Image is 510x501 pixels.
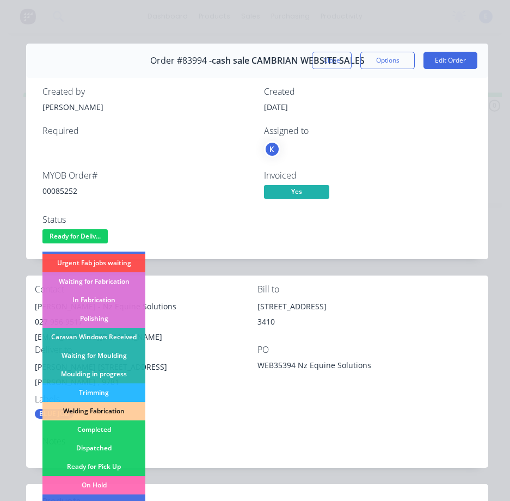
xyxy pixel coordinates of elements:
div: Caravan Windows Received [42,328,145,346]
div: Contact [35,284,257,295]
div: Status [42,215,251,225]
span: cash sale CAMBRIAN WEBSITE SALES [212,56,365,66]
div: Ready for Pick Up [42,457,145,476]
div: BLUE JOB [35,409,73,419]
div: Bill to [257,284,480,295]
div: [PERSON_NAME] [STREET_ADDRESS][PERSON_NAME] , 9781 [35,359,257,394]
div: WEB35394 Nz Equine Solutions [257,359,394,375]
div: [EMAIL_ADDRESS][DOMAIN_NAME] [35,329,257,345]
div: Waiting for Moulding [42,346,145,365]
div: Created by [42,87,251,97]
div: PO [257,345,480,355]
button: K [264,141,280,157]
div: 027 956 9517 [35,314,257,329]
div: [PERSON_NAME] [STREET_ADDRESS] [35,359,257,375]
div: Polishing [42,309,145,328]
div: Completed [42,420,145,439]
div: Waiting for Fabrication [42,272,145,291]
div: Notes [42,436,472,447]
div: Invoiced [264,170,472,181]
div: Assigned to [264,126,472,136]
div: Urgent Fab jobs waiting [42,254,145,272]
div: 00085252 [42,185,251,197]
span: Yes [264,185,329,199]
div: On Hold [42,476,145,494]
div: Welding Fabrication [42,402,145,420]
div: Moulding in progress [42,365,145,383]
span: [DATE] [264,102,288,112]
div: In Fabrication [42,291,145,309]
div: 3410 [257,314,480,329]
div: Required [42,126,251,136]
div: [PERSON_NAME] , 9781 [35,375,257,390]
button: Close [312,52,352,69]
button: Ready for Deliv... [42,229,108,246]
div: [PERSON_NAME] - Nz Equine Solutions027 956 9517[EMAIL_ADDRESS][DOMAIN_NAME] [35,299,257,345]
div: [STREET_ADDRESS]3410 [257,299,480,334]
button: Options [360,52,415,69]
div: Dispatched [42,439,145,457]
div: [PERSON_NAME] - Nz Equine Solutions [35,299,257,314]
div: Created [264,87,472,97]
div: Trimming [42,383,145,402]
div: [STREET_ADDRESS] [257,299,480,314]
span: Order #83994 - [150,56,212,66]
div: [PERSON_NAME] [42,101,251,113]
button: Edit Order [423,52,477,69]
div: MYOB Order # [42,170,251,181]
div: Deliver to [35,345,257,355]
span: Ready for Deliv... [42,229,108,243]
div: Labels [35,394,257,405]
